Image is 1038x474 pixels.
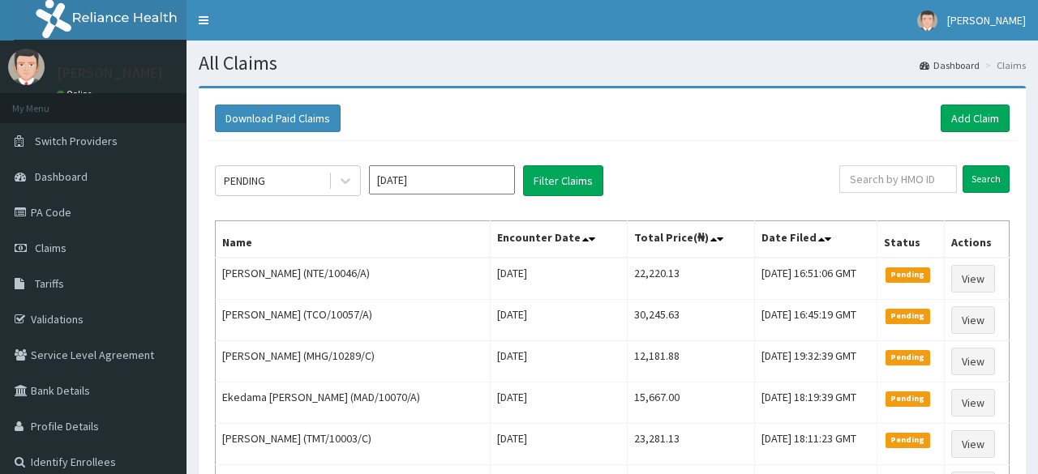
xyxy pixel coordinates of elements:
td: [DATE] 19:32:39 GMT [754,341,877,382]
td: [PERSON_NAME] (TCO/10057/A) [216,300,491,341]
a: View [951,348,995,375]
th: Status [877,221,945,258]
button: Filter Claims [523,165,603,196]
td: [DATE] 16:45:19 GMT [754,300,877,341]
a: View [951,265,995,293]
span: Pending [886,267,930,282]
td: 22,220.13 [628,258,755,300]
a: Dashboard [920,58,980,72]
td: 23,281.13 [628,424,755,465]
img: User Image [917,11,937,31]
input: Search by HMO ID [839,165,957,193]
td: [PERSON_NAME] (NTE/10046/A) [216,258,491,300]
th: Name [216,221,491,258]
a: View [951,430,995,458]
span: [PERSON_NAME] [947,13,1026,28]
div: PENDING [224,173,265,189]
h1: All Claims [199,53,1026,74]
td: [DATE] 16:51:06 GMT [754,258,877,300]
th: Actions [944,221,1009,258]
span: Pending [886,391,930,406]
span: Switch Providers [35,134,118,148]
td: Ekedama [PERSON_NAME] (MAD/10070/A) [216,382,491,424]
a: Add Claim [941,105,1010,132]
a: View [951,389,995,416]
a: Online [57,88,96,100]
td: [PERSON_NAME] (MHG/10289/C) [216,341,491,382]
input: Select Month and Year [369,165,515,194]
td: [DATE] 18:19:39 GMT [754,382,877,424]
td: [DATE] [491,258,628,300]
input: Search [963,165,1010,193]
td: [DATE] [491,300,628,341]
span: Pending [886,309,930,323]
span: Tariffs [35,276,64,291]
td: [DATE] [491,424,628,465]
td: 15,667.00 [628,382,755,424]
a: View [951,306,995,334]
span: Pending [886,350,930,365]
span: Pending [886,433,930,447]
img: User Image [8,49,45,85]
span: Dashboard [35,169,88,184]
button: Download Paid Claims [215,105,341,132]
th: Total Price(₦) [628,221,755,258]
p: [PERSON_NAME] [57,66,163,80]
th: Date Filed [754,221,877,258]
td: [PERSON_NAME] (TMT/10003/C) [216,424,491,465]
td: [DATE] [491,341,628,382]
td: 12,181.88 [628,341,755,382]
th: Encounter Date [491,221,628,258]
span: Claims [35,241,66,255]
td: 30,245.63 [628,300,755,341]
li: Claims [981,58,1026,72]
td: [DATE] [491,382,628,424]
td: [DATE] 18:11:23 GMT [754,424,877,465]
